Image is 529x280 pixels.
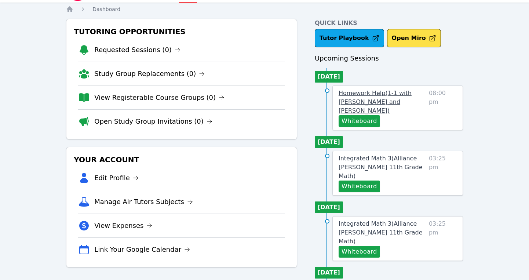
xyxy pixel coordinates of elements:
[66,6,463,13] nav: Breadcrumb
[339,219,426,246] a: Integrated Math 3(Alliance [PERSON_NAME] 11th Grade Math)
[315,267,343,279] li: [DATE]
[315,136,343,148] li: [DATE]
[429,89,457,127] span: 08:00 pm
[94,69,205,79] a: Study Group Replacements (0)
[339,115,380,127] button: Whiteboard
[315,29,384,47] a: Tutor Playbook
[339,154,426,181] a: Integrated Math 3(Alliance [PERSON_NAME] 11th Grade Math)
[315,19,463,28] h4: Quick Links
[339,89,426,115] a: Homework Help(1-1 with [PERSON_NAME] and [PERSON_NAME])
[429,154,457,192] span: 03:25 pm
[429,219,457,258] span: 03:25 pm
[315,53,463,63] h3: Upcoming Sessions
[94,45,180,55] a: Requested Sessions (0)
[315,201,343,213] li: [DATE]
[94,197,193,207] a: Manage Air Tutors Subjects
[72,153,291,166] h3: Your Account
[94,244,190,255] a: Link Your Google Calendar
[92,6,120,13] a: Dashboard
[92,6,120,12] span: Dashboard
[94,173,139,183] a: Edit Profile
[339,220,423,245] span: Integrated Math 3 ( Alliance [PERSON_NAME] 11th Grade Math )
[339,155,423,179] span: Integrated Math 3 ( Alliance [PERSON_NAME] 11th Grade Math )
[94,116,212,127] a: Open Study Group Invitations (0)
[315,71,343,83] li: [DATE]
[72,25,291,38] h3: Tutoring Opportunities
[339,90,412,114] span: Homework Help ( 1-1 with [PERSON_NAME] and [PERSON_NAME] )
[339,246,380,258] button: Whiteboard
[94,92,225,103] a: View Registerable Course Groups (0)
[387,29,441,47] button: Open Miro
[94,221,152,231] a: View Expenses
[339,181,380,192] button: Whiteboard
